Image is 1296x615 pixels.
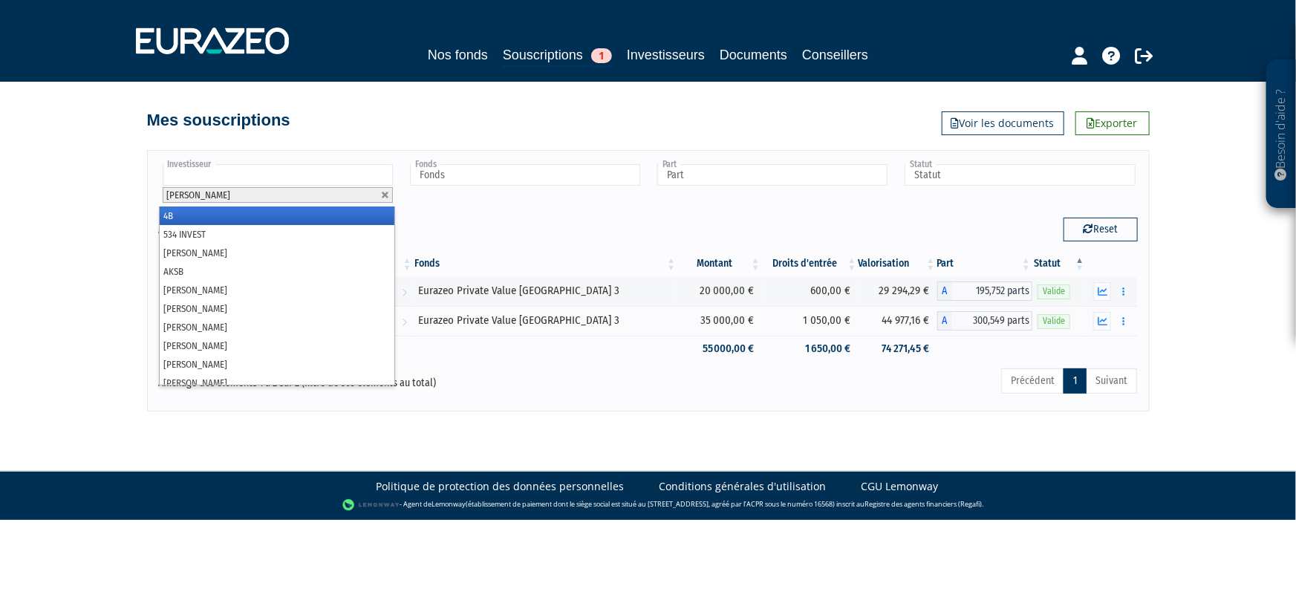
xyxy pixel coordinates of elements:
[677,336,762,362] td: 55 000,00 €
[1075,111,1150,135] a: Exporter
[136,27,289,54] img: 1732889491-logotype_eurazeo_blanc_rvb.png
[762,336,859,362] td: 1 650,00 €
[377,479,625,494] a: Politique de protection des données personnelles
[403,308,408,336] i: Voir l'investisseur
[937,282,1033,301] div: A - Eurazeo Private Value Europe 3
[859,306,937,336] td: 44 977,16 €
[859,276,937,306] td: 29 294,29 €
[160,355,394,374] li: [PERSON_NAME]
[952,282,1033,301] span: 195,752 parts
[403,279,408,306] i: Voir l'investisseur
[419,283,673,299] div: Eurazeo Private Value [GEOGRAPHIC_DATA] 3
[591,48,612,63] span: 1
[677,251,762,276] th: Montant: activer pour trier la colonne par ordre croissant
[762,251,859,276] th: Droits d'entrée: activer pour trier la colonne par ordre croissant
[762,276,859,306] td: 600,00 €
[864,499,982,509] a: Registre des agents financiers (Regafi)
[660,479,827,494] a: Conditions générales d'utilisation
[937,282,952,301] span: A
[862,479,939,494] a: CGU Lemonway
[859,251,937,276] th: Valorisation: activer pour trier la colonne par ordre croissant
[1064,368,1087,394] a: 1
[859,336,937,362] td: 74 271,45 €
[15,498,1281,512] div: - Agent de (établissement de paiement dont le siège social est situé au [STREET_ADDRESS], agréé p...
[160,262,394,281] li: AKSB
[952,311,1033,331] span: 300,549 parts
[160,281,394,299] li: [PERSON_NAME]
[428,45,488,65] a: Nos fonds
[342,498,400,512] img: logo-lemonway.png
[937,311,952,331] span: A
[147,111,290,129] h4: Mes souscriptions
[1032,251,1086,276] th: Statut : activer pour trier la colonne par ordre d&eacute;croissant
[160,374,394,392] li: [PERSON_NAME]
[160,336,394,355] li: [PERSON_NAME]
[160,206,394,225] li: 4B
[432,499,466,509] a: Lemonway
[160,225,394,244] li: 534 INVEST
[160,244,394,262] li: [PERSON_NAME]
[1038,314,1070,328] span: Valide
[720,45,787,65] a: Documents
[160,318,394,336] li: [PERSON_NAME]
[677,276,762,306] td: 20 000,00 €
[942,111,1064,135] a: Voir les documents
[937,251,1033,276] th: Part: activer pour trier la colonne par ordre croissant
[677,306,762,336] td: 35 000,00 €
[419,313,673,328] div: Eurazeo Private Value [GEOGRAPHIC_DATA] 3
[1038,284,1070,299] span: Valide
[503,45,612,68] a: Souscriptions1
[762,306,859,336] td: 1 050,00 €
[937,311,1033,331] div: A - Eurazeo Private Value Europe 3
[1273,68,1290,201] p: Besoin d'aide ?
[802,45,868,65] a: Conseillers
[627,45,705,65] a: Investisseurs
[167,189,231,201] span: [PERSON_NAME]
[1064,218,1138,241] button: Reset
[414,251,678,276] th: Fonds: activer pour trier la colonne par ordre croissant
[160,299,394,318] li: [PERSON_NAME]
